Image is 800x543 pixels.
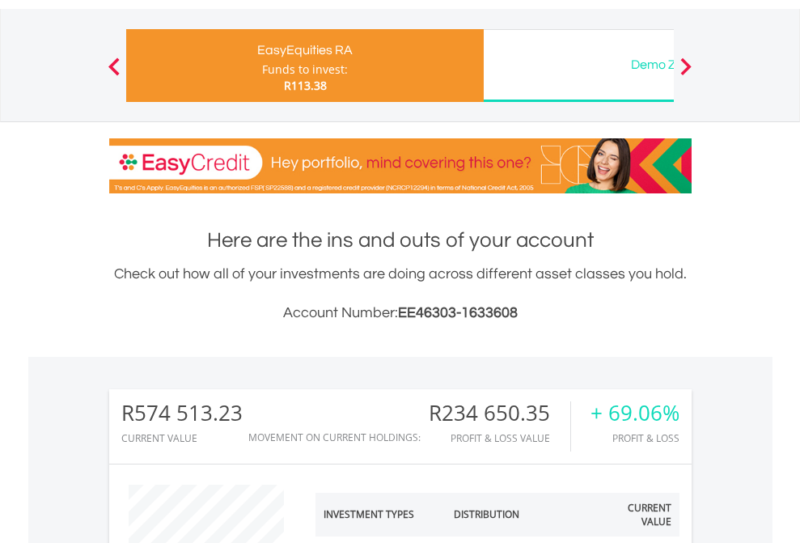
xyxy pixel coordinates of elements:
div: Movement on Current Holdings: [248,432,421,443]
th: Current Value [588,493,679,537]
div: R234 650.35 [429,401,570,425]
div: Profit & Loss Value [429,433,570,443]
button: Next [670,66,702,82]
div: Funds to invest: [262,62,348,78]
h1: Here are the ins and outs of your account [109,226,692,255]
div: Profit & Loss [590,433,679,443]
div: EasyEquities RA [136,39,474,62]
span: R113.38 [284,78,327,93]
span: EE46303-1633608 [398,305,518,320]
th: Investment Types [315,493,437,537]
img: EasyCredit Promotion Banner [109,138,692,193]
div: R574 513.23 [121,401,243,425]
div: Check out how all of your investments are doing across different asset classes you hold. [109,263,692,325]
div: CURRENT VALUE [121,433,243,443]
div: + 69.06% [590,401,679,425]
button: Previous [98,66,130,82]
div: Distribution [454,507,519,521]
h3: Account Number: [109,302,692,325]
